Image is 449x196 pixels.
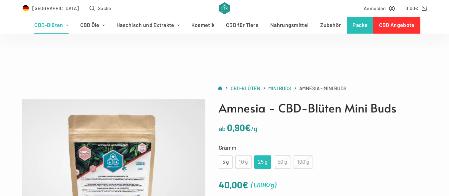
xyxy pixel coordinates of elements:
[219,99,427,117] h1: Amnesia - CBD-Blüten Mini Buds
[111,17,185,34] a: Haschisch und Extrakte
[364,4,395,12] a: Anmelden
[265,17,315,34] a: Nahrungsmittel
[185,17,220,34] a: Kosmetik
[219,2,230,14] img: CBD Alchemy
[227,122,251,133] bdi: 0,90
[415,5,418,11] span: €
[98,4,112,12] span: Suche
[347,17,373,34] a: Packs
[219,124,226,132] span: ab
[268,85,291,91] span: Mini Buds
[299,84,346,93] span: Amnesia - Mini Buds
[268,181,274,189] span: /g
[219,143,427,152] label: Gramm
[405,4,426,12] a: Shopping cart
[373,17,420,34] a: CBD Angebote
[268,84,291,93] a: Mini Buds
[220,17,265,34] a: CBD für Tiere
[231,84,260,93] a: CBD-Blüten
[258,158,267,166] div: 25 g
[29,17,74,34] a: CBD-Blüten
[405,5,418,11] bdi: 0,00
[29,17,420,34] nav: Header-Menü
[251,179,276,190] span: ( )
[32,4,79,12] span: [GEOGRAPHIC_DATA]
[223,158,229,166] div: 5 g
[231,85,260,91] span: CBD-Blüten
[364,4,386,12] span: Anmelden
[22,5,29,12] img: DE Flag
[315,17,347,34] a: Zubehör
[74,17,111,34] a: CBD Öle
[22,4,79,12] a: Select Country
[253,181,268,189] bdi: 1,60
[264,181,268,189] span: €
[90,4,111,12] button: Open search form
[251,124,257,132] span: /g
[242,179,248,190] span: €
[245,122,251,133] span: €
[219,179,248,190] bdi: 40,00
